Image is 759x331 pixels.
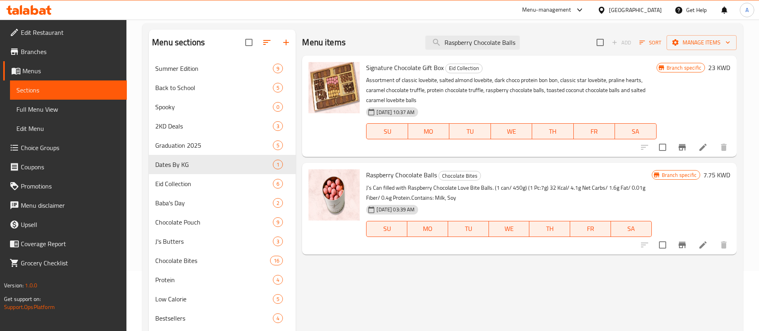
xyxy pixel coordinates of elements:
span: Edit Menu [16,124,120,133]
div: 2KD Deals3 [149,116,296,136]
button: MO [407,221,448,237]
a: Edit Restaurant [3,23,127,42]
span: Upsell [21,220,120,229]
a: Menus [3,61,127,80]
p: Assortment of classic lovebite, salted almond lovebite, dark choco protein bon bon, classic star ... [366,75,656,105]
span: 2 [273,199,282,207]
div: Baba's Day [155,198,273,208]
input: search [425,36,520,50]
a: Upsell [3,215,127,234]
span: Summer Edition [155,64,273,73]
div: items [273,217,283,227]
span: 9 [273,65,282,72]
div: Chocolate Bites [439,171,481,181]
button: FR [570,221,611,237]
span: 5 [273,84,282,92]
div: Graduation 20255 [149,136,296,155]
button: FR [574,123,615,139]
div: items [270,256,283,265]
div: Baba's Day2 [149,193,296,213]
button: MO [408,123,450,139]
div: Low Calorie5 [149,289,296,309]
span: Coupons [21,162,120,172]
span: Chocolate Bites [439,171,481,181]
a: Grocery Checklist [3,253,127,273]
h2: Menu sections [152,36,205,48]
span: FR [577,126,612,137]
span: Chocolate Bites [155,256,270,265]
span: Branch specific [659,171,700,179]
span: [DATE] 10:37 AM [373,108,418,116]
button: TU [448,221,489,237]
span: Signature Chocolate Gift Box [366,62,444,74]
button: TH [529,221,570,237]
span: Eid Collection [155,179,273,189]
a: Sections [10,80,127,100]
div: J's Butters3 [149,232,296,251]
h6: 23 KWD [708,62,730,73]
button: Branch-specific-item [673,138,692,157]
a: Edit menu item [698,240,708,250]
span: Manage items [673,38,730,48]
span: 1 [273,161,282,169]
div: Summer Edition9 [149,59,296,78]
img: Signature Chocolate Gift Box [308,62,360,113]
span: Low Calorie [155,294,273,304]
span: A [745,6,749,14]
span: Dates By KG [155,160,273,169]
div: Eid Collection6 [149,174,296,193]
span: TH [535,126,571,137]
span: Get support on: [4,294,41,304]
span: 5 [273,295,282,303]
span: Eid Collection [446,64,482,73]
div: Chocolate Bites16 [149,251,296,270]
div: Back to School5 [149,78,296,97]
span: 0 [273,103,282,111]
a: Choice Groups [3,138,127,157]
a: Edit menu item [698,142,708,152]
span: MO [411,223,445,235]
button: SU [366,221,407,237]
div: Bestsellers4 [149,309,296,328]
a: Support.OpsPlatform [4,302,55,312]
span: 1.0.0 [25,280,37,291]
a: Coupons [3,157,127,177]
div: Protein [155,275,273,285]
span: Version: [4,280,24,291]
div: Chocolate Pouch9 [149,213,296,232]
span: WE [494,126,529,137]
span: Add item [609,36,634,49]
span: 2KD Deals [155,121,273,131]
span: Sort sections [257,33,276,52]
span: 3 [273,238,282,245]
div: items [273,140,283,150]
button: SU [366,123,408,139]
span: Spooky [155,102,273,112]
button: TH [532,123,574,139]
div: items [273,102,283,112]
span: SA [618,126,653,137]
a: Branches [3,42,127,61]
div: Eid Collection [445,64,483,73]
span: TU [453,126,488,137]
span: Select all sections [240,34,257,51]
a: Menu disclaimer [3,196,127,215]
div: items [273,237,283,246]
span: Full Menu View [16,104,120,114]
a: Edit Menu [10,119,127,138]
div: J's Butters [155,237,273,246]
span: Chocolate Pouch [155,217,273,227]
button: TU [449,123,491,139]
span: Graduation 2025 [155,140,273,150]
span: 4 [273,315,282,322]
button: WE [491,123,533,139]
span: 5 [273,142,282,149]
span: Select section [592,34,609,51]
span: 16 [270,257,282,265]
span: WE [492,223,527,235]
